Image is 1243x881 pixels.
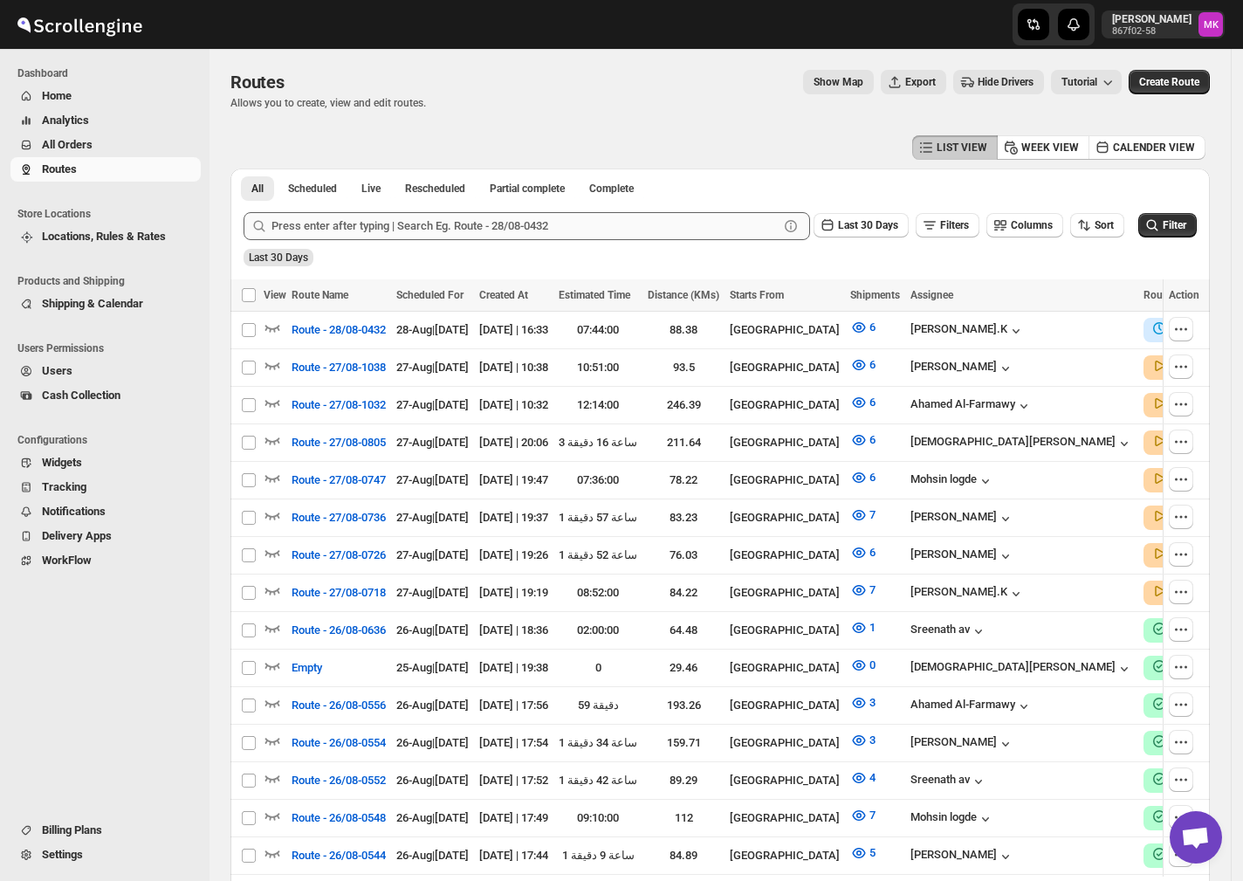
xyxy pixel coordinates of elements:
[869,358,876,371] span: 6
[292,847,386,864] span: Route - 26/08-0544
[241,176,274,201] button: All routes
[1129,70,1210,94] button: Create Route
[479,289,528,301] span: Created At
[1139,75,1199,89] span: Create Route
[730,289,784,301] span: Starts From
[869,508,876,521] span: 7
[559,584,637,602] div: 08:52:00
[230,72,285,93] span: Routes
[396,736,469,749] span: 26-Aug | [DATE]
[17,66,201,80] span: Dashboard
[648,359,719,376] div: 93.5
[869,471,876,484] span: 6
[869,621,876,634] span: 1
[281,692,396,719] button: Route - 26/08-0556
[840,389,886,416] button: 6
[869,696,876,709] span: 3
[292,321,386,339] span: Route - 28/08-0432
[1198,12,1223,37] span: Mostafa Khalifa
[869,809,876,822] span: 7
[42,823,102,836] span: Billing Plans
[730,396,840,414] div: [GEOGRAPHIC_DATA]
[559,847,637,864] div: 1 ساعة 9 دقيقة
[42,505,106,518] span: Notifications
[730,697,840,714] div: [GEOGRAPHIC_DATA]
[479,321,548,339] div: [DATE] | 16:33
[869,583,876,596] span: 7
[910,773,987,790] div: Sreenath av
[479,809,548,827] div: [DATE] | 17:49
[281,429,396,457] button: Route - 27/08-0805
[10,524,201,548] button: Delivery Apps
[479,396,548,414] div: [DATE] | 10:32
[730,772,840,789] div: [GEOGRAPHIC_DATA]
[1150,507,1198,525] button: LIVE
[396,699,469,712] span: 26-Aug | [DATE]
[840,539,886,567] button: 6
[42,364,72,377] span: Users
[648,584,719,602] div: 84.22
[730,434,840,451] div: [GEOGRAPHIC_DATA]
[648,809,719,827] div: 112
[869,546,876,559] span: 6
[910,810,994,828] button: Mohsin logde
[42,389,120,402] span: Cash Collection
[288,182,337,196] span: Scheduled
[10,157,201,182] button: Routes
[730,321,840,339] div: [GEOGRAPHIC_DATA]
[281,579,396,607] button: Route - 27/08-0718
[1150,395,1198,412] button: LIVE
[986,213,1063,237] button: Columns
[1150,845,1230,863] button: COMPLETE
[479,434,548,451] div: [DATE] | 20:06
[1170,811,1222,864] a: دردشة مفتوحة
[1150,657,1230,675] button: COMPLETE
[1150,733,1230,750] button: COMPLETE
[1150,808,1230,825] button: COMPLETE
[559,809,637,827] div: 09:10:00
[559,622,637,639] div: 02:00:00
[840,839,886,867] button: 5
[910,698,1033,715] button: Ahamed Al-Farmawy
[910,585,1025,602] button: [PERSON_NAME].K
[840,726,886,754] button: 3
[559,434,637,451] div: 3 ساعة 16 دقيقة
[479,659,548,677] div: [DATE] | 19:38
[1143,289,1204,301] span: Route Status
[42,230,166,243] span: Locations, Rules & Rates
[249,251,308,264] span: Last 30 Days
[1150,470,1198,487] button: LIVE
[1150,770,1230,788] button: COMPLETE
[1163,219,1186,231] span: Filter
[648,659,719,677] div: 29.46
[396,811,469,824] span: 26-Aug | [DATE]
[42,162,77,176] span: Routes
[905,75,936,89] span: Export
[1070,213,1124,237] button: Sort
[1169,289,1199,301] span: Action
[281,767,396,795] button: Route - 26/08-0552
[10,383,201,408] button: Cash Collection
[840,501,886,529] button: 7
[910,510,1014,527] button: [PERSON_NAME]
[281,391,396,419] button: Route - 27/08-1032
[230,96,426,110] p: Allows you to create, view and edit routes.
[42,480,86,493] span: Tracking
[10,548,201,573] button: WorkFlow
[997,135,1089,160] button: WEEK VIEW
[479,697,548,714] div: [DATE] | 17:56
[10,451,201,475] button: Widgets
[648,547,719,564] div: 76.03
[1150,620,1230,637] button: COMPLETE
[42,297,143,310] span: Shipping & Calendar
[730,809,840,827] div: [GEOGRAPHIC_DATA]
[869,658,876,671] span: 0
[840,802,886,829] button: 7
[479,359,548,376] div: [DATE] | 10:38
[17,433,201,447] span: Configurations
[17,341,201,355] span: Users Permissions
[910,547,1014,565] div: [PERSON_NAME]
[910,735,1014,753] button: [PERSON_NAME]
[730,359,840,376] div: [GEOGRAPHIC_DATA]
[1088,135,1205,160] button: CALENDER VIEW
